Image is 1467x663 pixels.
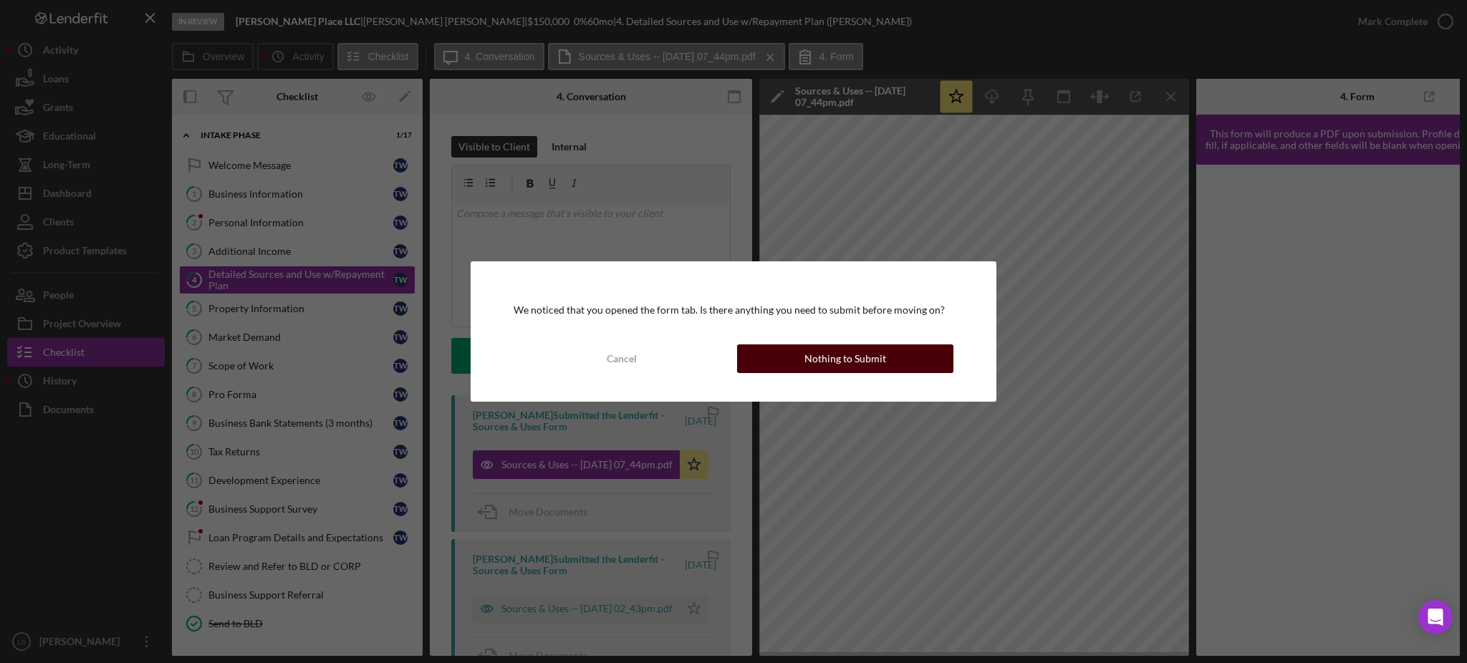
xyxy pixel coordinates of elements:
div: Nothing to Submit [804,344,886,373]
button: Nothing to Submit [737,344,953,373]
button: Cancel [514,344,730,373]
div: Open Intercom Messenger [1418,600,1453,634]
div: We noticed that you opened the form tab. Is there anything you need to submit before moving on? [514,304,953,316]
div: Cancel [607,344,637,373]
